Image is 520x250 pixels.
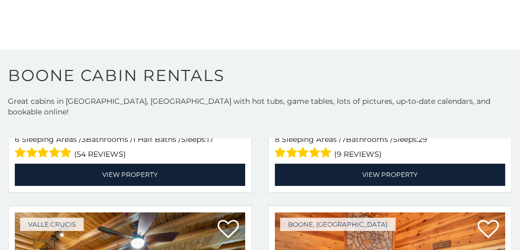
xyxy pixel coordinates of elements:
a: Add to favorites [478,219,499,241]
a: Boone, [GEOGRAPHIC_DATA] [280,218,396,231]
span: (9 reviews) [334,147,382,161]
span: 17 [207,135,213,144]
div: Sleeping Areas / Bathrooms / Sleeps: [15,134,245,161]
a: Add to favorites [218,219,239,241]
span: 3 [82,135,86,144]
span: 1 Half Baths / [133,135,181,144]
span: 29 [418,135,427,144]
a: View Property [15,164,245,185]
span: 7 [342,135,346,144]
a: Valle Crucis [20,218,84,231]
span: (54 reviews) [74,147,126,161]
a: View Property [275,164,505,185]
span: 8 [275,135,280,144]
span: 6 [15,135,20,144]
div: Sleeping Areas / Bathrooms / Sleeps: [275,134,505,161]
